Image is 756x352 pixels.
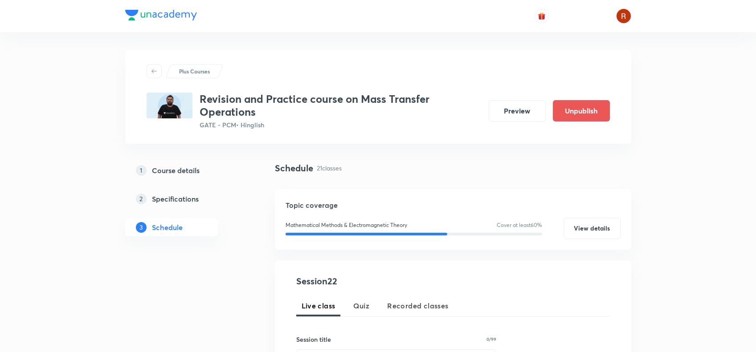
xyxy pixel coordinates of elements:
button: avatar [535,9,549,23]
img: D96B43F3-2DD0-4765-BA46-009B33886E58_plus.png [147,93,192,118]
span: Quiz [353,300,370,311]
p: Cover at least 60 % [497,221,542,229]
button: Unpublish [553,100,610,121]
img: Company Logo [125,10,197,20]
p: 0/99 [486,337,496,341]
a: 1Course details [125,162,246,179]
p: 1 [136,165,147,176]
p: 3 [136,222,147,233]
h4: Session 22 [296,275,459,288]
a: 2Specifications [125,190,246,208]
span: Live class [302,300,335,311]
img: Rupsha chowdhury [616,8,631,24]
img: avatar [538,12,546,20]
h5: Schedule [152,222,183,233]
p: GATE - PCM • Hinglish [200,120,482,129]
h6: Session title [296,335,331,344]
h3: Revision and Practice course on Mass Transfer Operations [200,93,482,118]
button: View details [564,218,621,239]
span: Recorded classes [387,300,448,311]
a: Company Logo [125,10,197,23]
p: 21 classes [317,163,342,173]
p: Plus Courses [179,67,210,75]
h5: Course details [152,165,200,176]
h5: Specifications [152,194,199,204]
p: 2 [136,194,147,204]
h5: Topic coverage [286,200,621,210]
h4: Schedule [275,162,313,175]
button: Preview [489,100,546,121]
p: Mathematical Methods & Electromagnetic Theory [286,221,407,229]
